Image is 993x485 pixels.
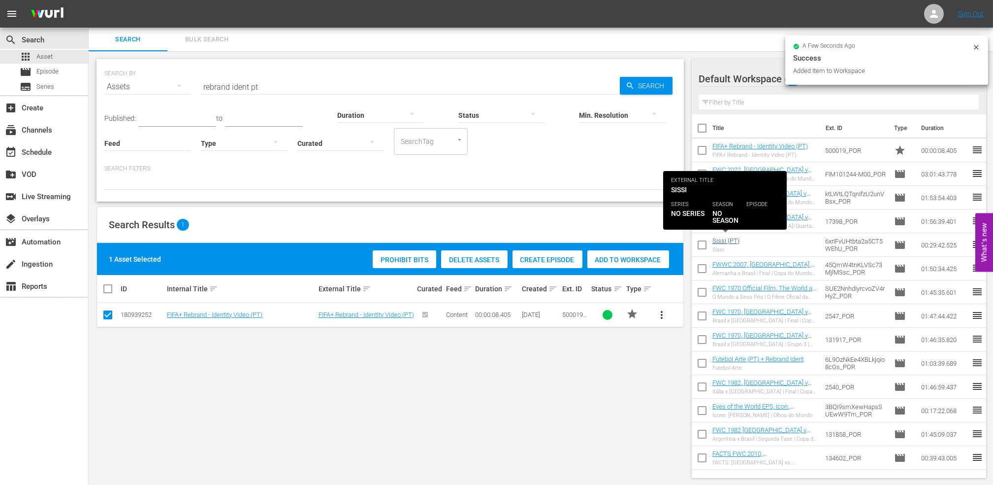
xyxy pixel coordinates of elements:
[975,213,993,272] button: Open Feedback Widget
[5,102,17,114] span: Create
[36,52,53,62] span: Asset
[971,357,983,369] span: reorder
[712,237,739,244] a: Sissi (PT)
[712,175,817,182] div: Argentina x França | Final | Copa do Mundo FIFA de 2022, no [GEOGRAPHIC_DATA] | Jogo completo
[712,436,817,442] div: Argentina x Brasil | Segunda Fase | Copa do Mundo FIFA de 1982, na [GEOGRAPHIC_DATA] | Jogo Completo
[712,355,804,363] a: Futebol Arte (PT) + Rebrand Ident
[441,250,508,268] button: Delete Assets
[635,77,673,95] span: Search
[917,375,971,399] td: 01:46:59.437
[167,283,315,295] div: Internal Title
[104,165,676,173] p: Search Filters:
[712,308,812,330] a: FWC 1970, [GEOGRAPHIC_DATA] v [GEOGRAPHIC_DATA], Final - FMR (PT)
[5,34,17,46] span: Search
[104,114,136,122] span: Published:
[592,283,624,295] div: Status
[958,10,984,18] a: Sign Out
[894,286,906,298] span: Episode
[712,450,785,472] a: FACTS FWC 2010, [GEOGRAPHIC_DATA] v [GEOGRAPHIC_DATA] (PT)
[373,250,436,268] button: Prohibit Bits
[712,341,817,347] div: Brasil x [GEOGRAPHIC_DATA] | Grupo 3 | Copa do Mundo da FIFA [GEOGRAPHIC_DATA] 1970 | Jogo completo
[36,82,54,92] span: Series
[5,191,17,203] span: Live Streaming
[894,405,906,416] span: Episode
[513,250,582,268] button: Create Episode
[894,310,906,322] span: Episode
[167,311,262,318] a: FIFA+ Rebrand - Identity Video (PT)
[821,257,891,280] td: 45QmW4tnKLVSc73MjlMSsc_POR
[446,311,468,318] span: Content
[894,452,906,464] span: Episode
[971,381,983,392] span: reorder
[821,351,891,375] td: 6L9OzNkEe4XBLkjqio8cGs_POR
[373,256,436,264] span: Prohibit Bits
[821,280,891,304] td: SUE2NnhdIyrcvoZV4rHyZ_POR
[821,233,891,257] td: 6xrIFvUHtbta2a5CT5WEhU_POR
[971,191,983,203] span: reorder
[971,404,983,416] span: reorder
[712,142,808,150] a: FIFA+ Rebrand - Identity Video (PT)
[821,304,891,328] td: 2547_POR
[894,428,906,440] span: Episode
[5,236,17,248] span: Automation
[121,285,164,293] div: ID
[441,256,508,264] span: Delete Assets
[475,283,518,295] div: Duration
[5,213,17,225] span: Overlays
[417,285,443,293] div: Curated
[888,114,915,142] th: Type
[917,139,971,162] td: 00:00:08.405
[821,399,891,422] td: 3BQi9smXewHapsSUEwW9Tm_POR
[917,446,971,470] td: 00:39:43.005
[894,263,906,275] span: Episode
[785,69,801,90] span: 16
[455,135,464,144] button: Open
[562,311,587,326] span: 500019_POR
[894,144,906,156] span: Promo
[446,283,472,295] div: Feed
[821,328,891,351] td: 131917_POR
[712,166,812,188] a: FWC 2022, [GEOGRAPHIC_DATA] v [GEOGRAPHIC_DATA], Final - FMR (PT) + Rebrand promo 2
[562,285,588,293] div: Ext. ID
[712,152,808,158] div: FIFA+ Rebrand - Identity Video (PT)
[712,213,814,236] a: FWC 2002, [GEOGRAPHIC_DATA] v [GEOGRAPHIC_DATA], Quarter-Finals - FMR (PT) + Rebrand promo 2
[971,239,983,250] span: reorder
[620,77,673,95] button: Search
[712,459,817,466] div: FACTS: [GEOGRAPHIC_DATA] vs. [GEOGRAPHIC_DATA] | [GEOGRAPHIC_DATA] 2010
[821,186,891,209] td: ktLWtLQTqnIfzU2unVBsx_POR
[917,162,971,186] td: 03:01:43.778
[712,365,804,371] div: Futebol Arte
[971,333,983,345] span: reorder
[971,428,983,440] span: reorder
[894,357,906,369] span: Episode
[894,215,906,227] span: Episode
[587,250,669,268] button: Add to Workspace
[712,284,816,299] a: FWC 1970 Official Film, The World at their Feet (PT) + Rebrand Ident
[613,284,622,293] span: sort
[463,284,472,293] span: sort
[821,422,891,446] td: 131858_POR
[177,219,189,231] span: 1
[656,309,668,321] span: more_vert
[522,283,560,295] div: Created
[894,334,906,346] span: Episode
[95,34,161,45] span: Search
[821,139,891,162] td: 500019_POR
[6,8,18,20] span: menu
[712,270,817,277] div: Alemanha x Brasil | Final | Copa do Mundo Feminina FIFA 2007, no [GEOGRAPHIC_DATA] | Jogo completo
[20,51,32,63] span: Asset
[802,42,855,50] span: a few seconds ago
[5,258,17,270] span: Ingestion
[917,257,971,280] td: 01:50:34.425
[821,162,891,186] td: FIM101244-M00_POR
[587,256,669,264] span: Add to Workspace
[712,190,815,212] a: FWC 2002 [GEOGRAPHIC_DATA] v [GEOGRAPHIC_DATA], Final (PT) - New Commentary + rebrand promo 2
[820,114,888,142] th: Ext. ID
[319,311,414,318] a: FIFA+ Rebrand - Identity Video (PT)
[513,256,582,264] span: Create Episode
[894,381,906,393] span: Episode
[971,286,983,298] span: reorder
[971,168,983,179] span: reorder
[104,73,191,101] div: Assets
[699,65,968,93] div: Default Workspace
